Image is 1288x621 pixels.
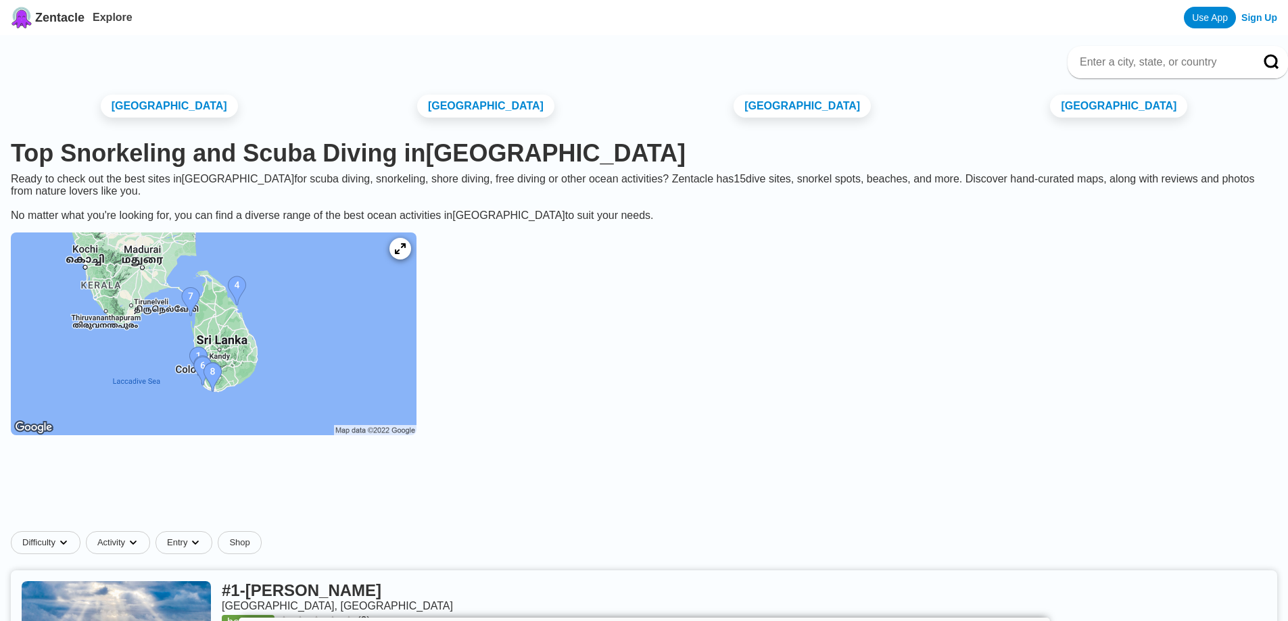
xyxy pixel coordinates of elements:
[1241,12,1277,23] a: Sign Up
[1184,7,1236,28] a: Use App
[93,11,133,23] a: Explore
[417,95,554,118] a: [GEOGRAPHIC_DATA]
[190,537,201,548] img: dropdown caret
[167,537,187,548] span: Entry
[1078,55,1245,69] input: Enter a city, state, or country
[11,232,416,435] img: Sri Lanka dive site map
[97,537,125,548] span: Activity
[128,537,139,548] img: dropdown caret
[58,537,69,548] img: dropdown caret
[734,95,871,118] a: [GEOGRAPHIC_DATA]
[22,537,55,548] span: Difficulty
[11,7,32,28] img: Zentacle logo
[156,531,218,554] button: Entrydropdown caret
[101,95,238,118] a: [GEOGRAPHIC_DATA]
[218,531,261,554] a: Shop
[86,531,156,554] button: Activitydropdown caret
[11,531,86,554] button: Difficultydropdown caret
[1050,95,1187,118] a: [GEOGRAPHIC_DATA]
[316,459,972,520] iframe: Advertisement
[11,7,85,28] a: Zentacle logoZentacle
[35,11,85,25] span: Zentacle
[11,139,1277,168] h1: Top Snorkeling and Scuba Diving in [GEOGRAPHIC_DATA]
